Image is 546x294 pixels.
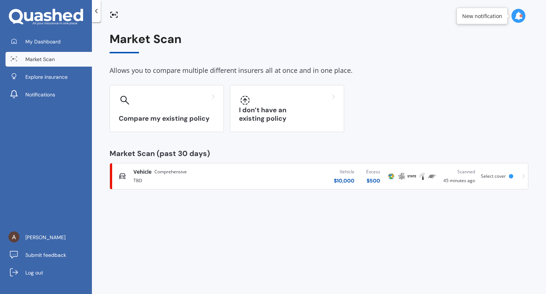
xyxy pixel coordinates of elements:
img: Trade Me Insurance [428,172,437,181]
div: Scanned [443,168,475,176]
div: TBD [133,176,253,184]
a: Log out [6,265,92,280]
img: ACg8ocI6WjY5uTeS8DIq5_yS9hO9UNUl-MEKZlcLLggeh_Ba-21DQg=s96-c [8,231,19,242]
img: AMP [397,172,406,181]
span: [PERSON_NAME] [25,234,65,241]
img: Protecta [387,172,396,181]
span: Log out [25,269,43,276]
span: Explore insurance [25,73,68,81]
span: My Dashboard [25,38,61,45]
a: Market Scan [6,52,92,67]
div: Vehicle [334,168,354,176]
a: [PERSON_NAME] [6,230,92,245]
h3: I don’t have an existing policy [239,106,335,123]
div: 45 minutes ago [443,168,475,184]
div: Excess [366,168,380,176]
a: Explore insurance [6,70,92,84]
span: Comprehensive [154,168,187,176]
div: $ 10,000 [334,177,354,184]
div: Allows you to compare multiple different insurers all at once and in one place. [110,65,528,76]
a: Notifications [6,87,92,102]
h3: Compare my existing policy [119,114,215,123]
a: VehicleComprehensiveTBDVehicle$10,000Excess$500ProtectaAMPStateTowerTrade Me InsuranceScanned45 m... [110,163,528,189]
span: Market Scan [25,56,55,63]
span: Submit feedback [25,251,66,259]
a: My Dashboard [6,34,92,49]
a: Submit feedback [6,248,92,262]
span: Vehicle [133,168,151,176]
span: Select cover [481,173,506,179]
img: Tower [418,172,427,181]
span: Notifications [25,91,55,98]
div: Market Scan (past 30 days) [110,150,528,157]
img: State [407,172,416,181]
div: Market Scan [110,32,528,53]
div: New notification [462,12,502,20]
div: $ 500 [366,177,380,184]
